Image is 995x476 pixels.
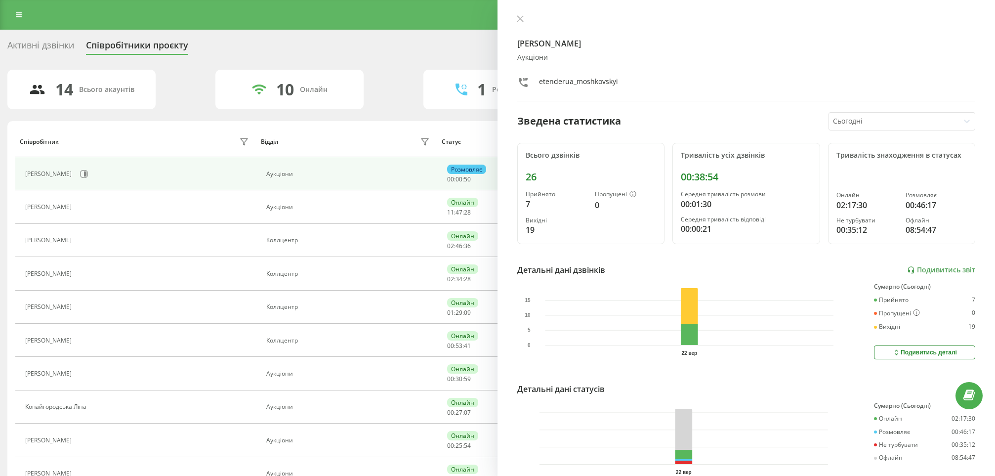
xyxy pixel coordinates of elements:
div: Онлайн [836,192,898,199]
div: Онлайн [447,298,478,307]
div: : : [447,176,471,183]
div: 19 [968,323,975,330]
span: 00 [447,342,454,350]
div: Сумарно (Сьогодні) [874,283,975,290]
span: 07 [464,408,471,417]
div: Онлайн [447,231,478,241]
span: 28 [464,208,471,216]
div: Всього дзвінків [526,151,656,160]
div: Співробітники проєкту [86,40,188,55]
div: [PERSON_NAME] [25,237,74,244]
div: 00:46:17 [906,199,967,211]
div: Онлайн [874,415,902,422]
div: 26 [526,171,656,183]
div: 10 [276,80,294,99]
div: Вихідні [526,217,587,224]
div: Не турбувати [874,441,918,448]
div: Онлайн [447,431,478,440]
div: Пропущені [595,191,656,199]
div: : : [447,276,471,283]
div: Середня тривалість розмови [681,191,811,198]
div: Вихідні [874,323,900,330]
span: 00 [447,408,454,417]
div: [PERSON_NAME] [25,270,74,277]
div: Розмовляють [492,86,540,94]
div: Статус [442,138,461,145]
text: 5 [528,328,531,333]
div: Онлайн [447,364,478,374]
span: 01 [447,308,454,317]
div: [PERSON_NAME] [25,303,74,310]
div: Коллцентр [266,303,432,310]
div: : : [447,209,471,216]
div: Прийнято [526,191,587,198]
div: Онлайн [447,198,478,207]
span: 09 [464,308,471,317]
span: 28 [464,275,471,283]
div: Копайгородська Ліна [25,403,89,410]
div: : : [447,309,471,316]
div: Подивитись деталі [892,348,957,356]
div: 0 [595,199,656,211]
span: 30 [456,375,462,383]
div: Коллцентр [266,237,432,244]
div: Коллцентр [266,337,432,344]
span: 25 [456,441,462,450]
div: : : [447,409,471,416]
span: 54 [464,441,471,450]
div: Середня тривалість відповіді [681,216,811,223]
div: 02:17:30 [952,415,975,422]
div: 00:00:21 [681,223,811,235]
div: Офлайн [874,454,903,461]
div: 00:38:54 [681,171,811,183]
div: Детальні дані статусів [517,383,605,395]
div: Детальні дані дзвінків [517,264,605,276]
text: 10 [525,312,531,318]
span: 00 [456,175,462,183]
span: 36 [464,242,471,250]
div: 00:46:17 [952,429,975,435]
div: Розмовляє [906,192,967,199]
div: Офлайн [906,217,967,224]
div: Онлайн [447,331,478,341]
span: 02 [447,242,454,250]
div: [PERSON_NAME] [25,171,74,177]
span: 27 [456,408,462,417]
span: 00 [447,375,454,383]
div: [PERSON_NAME] [25,437,74,444]
div: Відділ [261,138,278,145]
div: Співробітник [20,138,59,145]
div: 7 [526,198,587,210]
div: 00:35:12 [952,441,975,448]
div: Всього акаунтів [79,86,134,94]
div: : : [447,442,471,449]
div: Розмовляє [447,165,486,174]
div: Тривалість усіх дзвінків [681,151,811,160]
div: 08:54:47 [906,224,967,236]
div: Аукціони [266,437,432,444]
span: 47 [456,208,462,216]
span: 29 [456,308,462,317]
span: 41 [464,342,471,350]
div: Пропущені [874,309,920,317]
div: Онлайн [447,264,478,274]
div: 00:01:30 [681,198,811,210]
div: Аукціони [266,370,432,377]
div: Зведена статистика [517,114,621,129]
div: etenderua_moshkovskyi [539,77,618,91]
div: Онлайн [447,465,478,474]
div: Аукціони [266,403,432,410]
div: [PERSON_NAME] [25,337,74,344]
div: Аукціони [266,204,432,211]
div: : : [447,243,471,250]
div: 02:17:30 [836,199,898,211]
div: Онлайн [300,86,328,94]
span: 34 [456,275,462,283]
div: 14 [55,80,73,99]
text: 15 [525,298,531,303]
div: Аукціони [266,171,432,177]
div: [PERSON_NAME] [25,204,74,211]
div: : : [447,376,471,383]
text: 0 [528,343,531,348]
h4: [PERSON_NAME] [517,38,975,49]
